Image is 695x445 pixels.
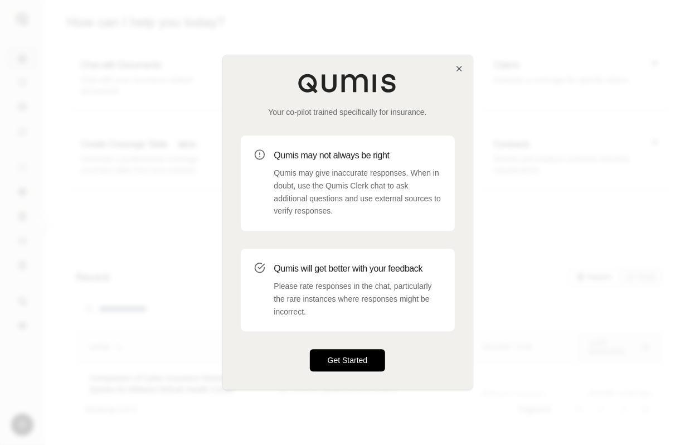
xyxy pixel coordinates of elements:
p: Qumis may give inaccurate responses. When in doubt, use the Qumis Clerk chat to ask additional qu... [274,167,441,217]
h3: Qumis will get better with your feedback [274,262,441,275]
p: Your co-pilot trained specifically for insurance. [241,107,455,118]
p: Please rate responses in the chat, particularly the rare instances where responses might be incor... [274,280,441,318]
img: Qumis Logo [298,73,398,93]
button: Get Started [310,350,386,372]
h3: Qumis may not always be right [274,149,441,162]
